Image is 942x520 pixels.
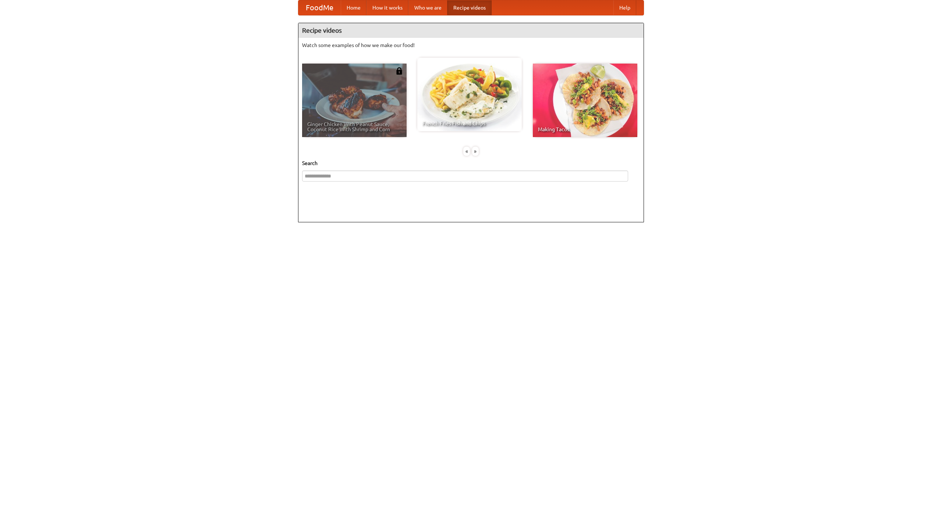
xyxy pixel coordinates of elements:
a: Who we are [408,0,447,15]
div: « [463,147,470,156]
h4: Recipe videos [298,23,644,38]
div: » [472,147,479,156]
a: Help [613,0,636,15]
a: FoodMe [298,0,341,15]
a: Home [341,0,366,15]
h5: Search [302,159,640,167]
a: Making Tacos [533,64,637,137]
a: French Fries Fish and Chips [417,58,522,131]
a: Recipe videos [447,0,492,15]
p: Watch some examples of how we make our food! [302,42,640,49]
span: French Fries Fish and Chips [422,121,517,126]
a: How it works [366,0,408,15]
span: Making Tacos [538,127,632,132]
img: 483408.png [396,67,403,75]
